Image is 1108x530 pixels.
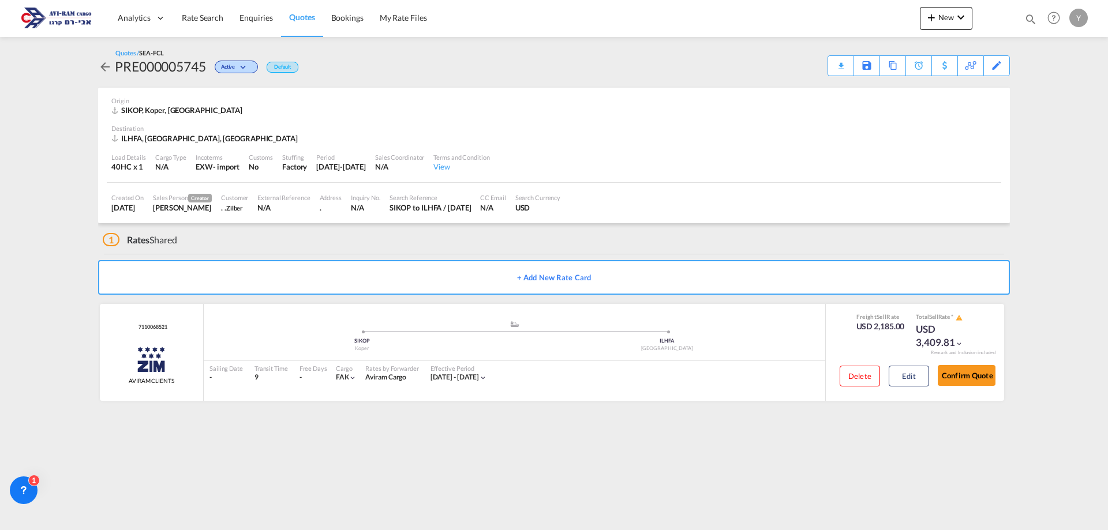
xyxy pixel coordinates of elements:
div: Search Reference [390,193,471,202]
span: Bookings [331,13,364,22]
md-icon: icon-chevron-down [955,340,963,348]
div: . [320,202,342,213]
div: - [300,373,302,382]
span: Zilber [226,204,243,212]
div: N/A [351,202,380,213]
md-icon: icon-plus 400-fg [924,10,938,24]
div: Free Days [300,364,327,373]
span: AVIRAM CLIENTS [129,377,174,385]
div: Load Details [111,153,146,161]
div: - [209,373,243,382]
button: + Add New Rate Card [98,260,1010,295]
div: SIKOP [209,337,515,345]
div: PRE000005745 [115,57,206,76]
div: Quotes /SEA-FCL [115,48,164,57]
span: FAK [336,373,349,381]
div: Change Status Here [206,57,261,76]
div: N/A [375,161,424,172]
div: CC Email [480,193,506,202]
div: Sailing Date [209,364,243,373]
div: External Reference [257,193,310,202]
div: Cargo [336,364,357,373]
md-icon: icon-magnify [1024,13,1037,25]
div: Sales Coordinator [375,153,424,161]
div: Destination [111,124,997,133]
div: Save As Template [854,56,879,76]
span: Creator [188,194,212,202]
div: Sales Person [153,193,212,202]
div: Change Status Here [215,61,258,73]
div: N/A [155,161,186,172]
span: Sell [929,313,938,320]
div: 40HC x 1 [111,161,146,172]
div: Transit Time [254,364,288,373]
div: No [249,161,273,172]
button: icon-plus 400-fgNewicon-chevron-down [920,7,972,30]
div: Remark and Inclusion included [922,349,1004,356]
div: Period [316,153,366,161]
div: Effective Period [431,364,488,373]
div: icon-magnify [1024,13,1037,30]
img: ZIM [137,345,166,374]
div: Total Rate [916,313,974,322]
div: SIKOP to ILHFA / 28 Sep 2025 [390,202,471,213]
span: Sell [877,313,886,320]
span: Rates [127,234,150,245]
span: My Rate Files [380,13,427,22]
span: New [924,13,968,22]
md-icon: icon-alert [956,314,963,321]
div: SIKOP, Koper, Europe [111,105,245,115]
div: Cargo Type [155,153,186,161]
div: Origin [111,96,997,105]
div: Koper [209,345,515,352]
div: Aviram Cargo [365,373,418,382]
div: Rates by Forwarder [365,364,418,373]
img: 166978e0a5f911edb4280f3c7a976193.png [17,5,95,31]
button: Confirm Quote [938,365,995,386]
md-icon: icon-chevron-down [954,10,968,24]
md-icon: icon-download [834,58,848,66]
div: Terms and Condition [433,153,489,161]
div: - import [213,161,239,172]
div: Search Currency [515,193,561,202]
span: Active [221,63,238,74]
md-icon: icon-arrow-left [98,60,112,74]
span: Analytics [118,12,151,24]
div: 28 Sep 2025 [111,202,144,213]
div: Address [320,193,342,202]
div: N/A [257,202,310,213]
div: Yulia Vainblat [153,202,212,213]
div: 01 Sep 2025 - 30 Sep 2025 [431,373,480,382]
span: [DATE] - [DATE] [431,373,480,381]
div: Freight Rate [856,313,905,321]
md-icon: assets/icons/custom/ship-fill.svg [508,321,522,327]
span: 7110068521 [136,324,167,331]
div: icon-arrow-left [98,57,115,76]
div: USD [515,202,561,213]
span: Quotes [289,12,315,22]
div: 9 [254,373,288,382]
div: Inquiry No. [351,193,380,202]
div: Customer [221,193,248,202]
div: 30 Sep 2025 [316,161,366,172]
button: Delete [840,366,880,386]
div: USD 3,409.81 [916,322,974,350]
div: EXW [196,161,213,172]
div: Y [1069,9,1088,27]
div: N/A [480,202,506,213]
span: SIKOP, Koper, [GEOGRAPHIC_DATA] [121,106,242,115]
div: Quote PDF is not available at this time [834,56,848,66]
div: Help [1044,8,1069,29]
span: Aviram Cargo [365,373,406,381]
div: Shared [103,234,177,246]
div: ILHFA, Haifa, Middle East [111,133,301,144]
button: icon-alert [954,313,963,322]
div: Customs [249,153,273,161]
span: Subject to Remarks [950,313,954,320]
div: USD 2,185.00 [856,321,905,332]
div: Created On [111,193,144,202]
span: Rate Search [182,13,223,22]
button: Edit [889,366,929,386]
span: Help [1044,8,1064,28]
md-icon: icon-chevron-down [479,374,487,382]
